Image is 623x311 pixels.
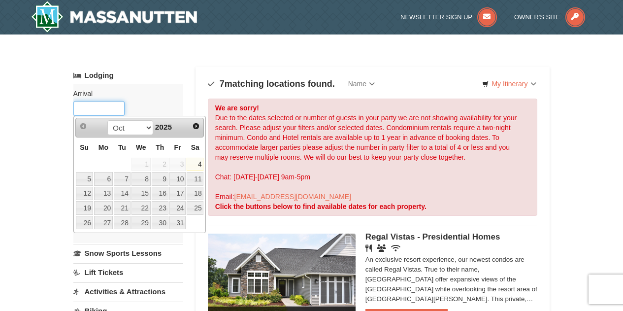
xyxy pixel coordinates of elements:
[169,158,186,172] span: 3
[476,76,542,91] a: My Itinerary
[31,1,197,33] img: Massanutten Resort Logo
[73,89,176,99] label: Arrival
[191,143,199,151] span: Saturday
[187,172,203,186] a: 11
[76,201,93,215] a: 19
[114,172,131,186] a: 7
[174,143,181,151] span: Friday
[155,123,172,131] span: 2025
[169,201,186,215] a: 24
[114,187,131,201] a: 14
[187,158,203,172] a: 4
[152,172,168,186] a: 9
[391,244,400,252] i: Wireless Internet (free)
[215,104,259,112] strong: We are sorry!
[365,244,372,252] i: Restaurant
[79,122,87,130] span: Prev
[341,74,382,94] a: Name
[169,172,186,186] a: 10
[215,203,426,210] strong: Click the buttons below to find available dates for each property.
[131,172,151,186] a: 8
[187,201,203,215] a: 25
[80,143,89,151] span: Sunday
[131,216,151,230] a: 29
[400,13,472,21] span: Newsletter Sign Up
[131,187,151,201] a: 15
[152,187,168,201] a: 16
[365,255,538,304] div: An exclusive resort experience, our newest condos are called Regal Vistas. True to their name, [G...
[208,99,538,216] div: Due to the dates selected or number of guests in your party we are not showing availability for y...
[76,172,93,186] a: 5
[118,143,126,151] span: Tuesday
[169,216,186,230] a: 31
[31,1,197,33] a: Massanutten Resort
[187,187,203,201] a: 18
[192,122,200,130] span: Next
[76,216,93,230] a: 26
[400,13,497,21] a: Newsletter Sign Up
[94,201,113,215] a: 20
[169,187,186,201] a: 17
[208,79,335,89] h4: matching locations found.
[156,143,164,151] span: Thursday
[514,13,585,21] a: Owner's Site
[114,216,131,230] a: 28
[73,244,183,262] a: Snow Sports Lessons
[377,244,386,252] i: Banquet Facilities
[152,216,168,230] a: 30
[73,282,183,301] a: Activities & Attractions
[94,172,113,186] a: 6
[234,193,351,201] a: [EMAIL_ADDRESS][DOMAIN_NAME]
[131,201,151,215] a: 22
[98,143,108,151] span: Monday
[77,119,91,133] a: Prev
[152,201,168,215] a: 23
[131,158,151,172] span: 1
[189,119,203,133] a: Next
[76,187,93,201] a: 12
[365,232,500,242] span: Regal Vistas - Presidential Homes
[114,201,131,215] a: 21
[73,67,183,84] a: Lodging
[220,79,225,89] span: 7
[94,187,113,201] a: 13
[514,13,560,21] span: Owner's Site
[136,143,146,151] span: Wednesday
[152,158,168,172] span: 2
[94,216,113,230] a: 27
[73,263,183,281] a: Lift Tickets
